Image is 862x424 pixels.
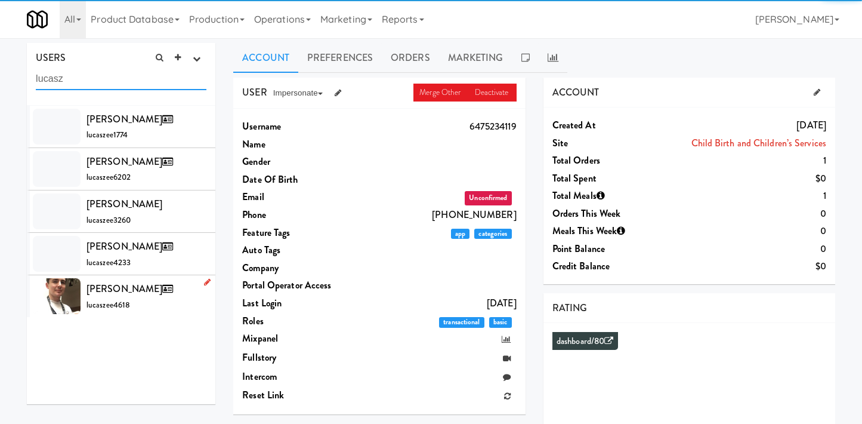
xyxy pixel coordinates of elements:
dt: Intercom [242,368,352,386]
dd: $0 [662,257,826,275]
a: Deactivate [469,84,517,102]
li: [PERSON_NAME]lucaszee1774 [27,106,215,148]
dt: Meals This Week [552,222,662,240]
dt: Name [242,136,352,153]
dt: Point Balance [552,240,662,258]
dt: Credit Balance [552,257,662,275]
dt: Orders This Week [552,205,662,223]
span: lucaszee4233 [86,257,131,268]
dt: Total Spent [552,170,662,188]
span: Unconfirmed [465,191,511,205]
dt: Auto Tags [242,241,352,259]
dt: Last login [242,294,352,312]
span: [PERSON_NAME] [86,282,178,296]
li: [PERSON_NAME]lucaszee3260 [27,191,215,233]
span: [PERSON_NAME] [86,112,178,126]
dt: Company [242,259,352,277]
dt: Username [242,118,352,136]
span: categories [474,229,511,239]
li: [PERSON_NAME]lucaszee6202 [27,148,215,191]
span: app [451,229,470,239]
a: Orders [382,43,439,73]
dd: 0 [662,205,826,223]
span: RATING [552,301,588,315]
span: lucaszee4618 [86,299,130,311]
dd: $0 [662,170,826,188]
dt: Email [242,188,352,206]
a: Merge Other [413,84,468,102]
span: [PERSON_NAME] [86,155,178,168]
span: lucaszee1774 [86,129,128,140]
dt: Total Meals [552,187,662,205]
a: Marketing [439,43,512,73]
dt: Mixpanel [242,330,352,348]
span: [PERSON_NAME] [86,197,162,211]
span: USER [242,85,267,99]
img: Micromart [27,9,48,30]
dd: 0 [662,222,826,240]
dt: Phone [242,206,352,224]
span: lucaszee6202 [86,171,131,183]
dt: Total Orders [552,152,662,170]
dd: 1 [662,152,826,170]
dd: 6475234119 [352,118,517,136]
dt: Fullstory [242,349,352,367]
dd: 1 [662,187,826,205]
dt: Date Of Birth [242,171,352,189]
li: [PERSON_NAME]lucaszee4233 [27,233,215,275]
a: Preferences [298,43,382,73]
dd: [DATE] [352,294,517,312]
dt: Gender [242,153,352,171]
span: transactional [439,317,484,328]
dt: Reset link [242,386,352,404]
a: Account [233,43,298,73]
span: ACCOUNT [552,85,600,99]
span: lucaszee3260 [86,214,131,226]
span: USERS [36,51,66,64]
a: dashboard/80 [557,335,613,348]
dd: 0 [662,240,826,258]
dt: Roles [242,312,352,330]
span: [PERSON_NAME] [86,239,178,253]
dt: Site [552,134,662,152]
dt: Portal Operator Access [242,276,352,294]
dt: Feature Tags [242,224,352,242]
button: Impersonate [267,84,329,102]
input: Search user [36,68,206,90]
dd: [PHONE_NUMBER] [352,206,517,224]
li: [PERSON_NAME]lucaszee4618 [27,275,215,317]
dd: [DATE] [662,116,826,134]
dt: Created at [552,116,662,134]
span: basic [489,317,512,328]
a: Child Birth and Children’s Services [691,136,827,150]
